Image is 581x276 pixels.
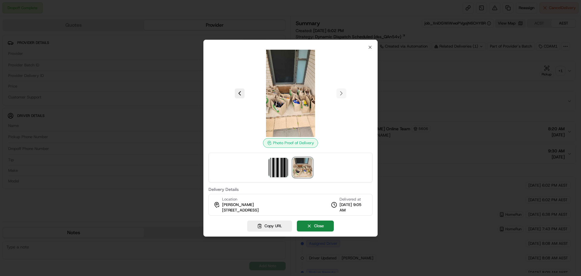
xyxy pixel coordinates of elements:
button: Close [297,221,334,231]
img: photo_proof_of_delivery image [247,50,334,137]
label: Delivery Details [208,187,373,191]
div: Photo Proof of Delivery [263,138,318,148]
button: Copy URL [247,221,292,231]
span: [PERSON_NAME] [222,202,254,208]
img: photo_proof_of_delivery image [293,158,312,177]
span: Delivered at [340,197,367,202]
img: barcode_scan_on_pickup image [269,158,288,177]
span: [STREET_ADDRESS] [222,208,259,213]
span: Location [222,197,237,202]
span: [DATE] 9:05 AM [340,202,367,213]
